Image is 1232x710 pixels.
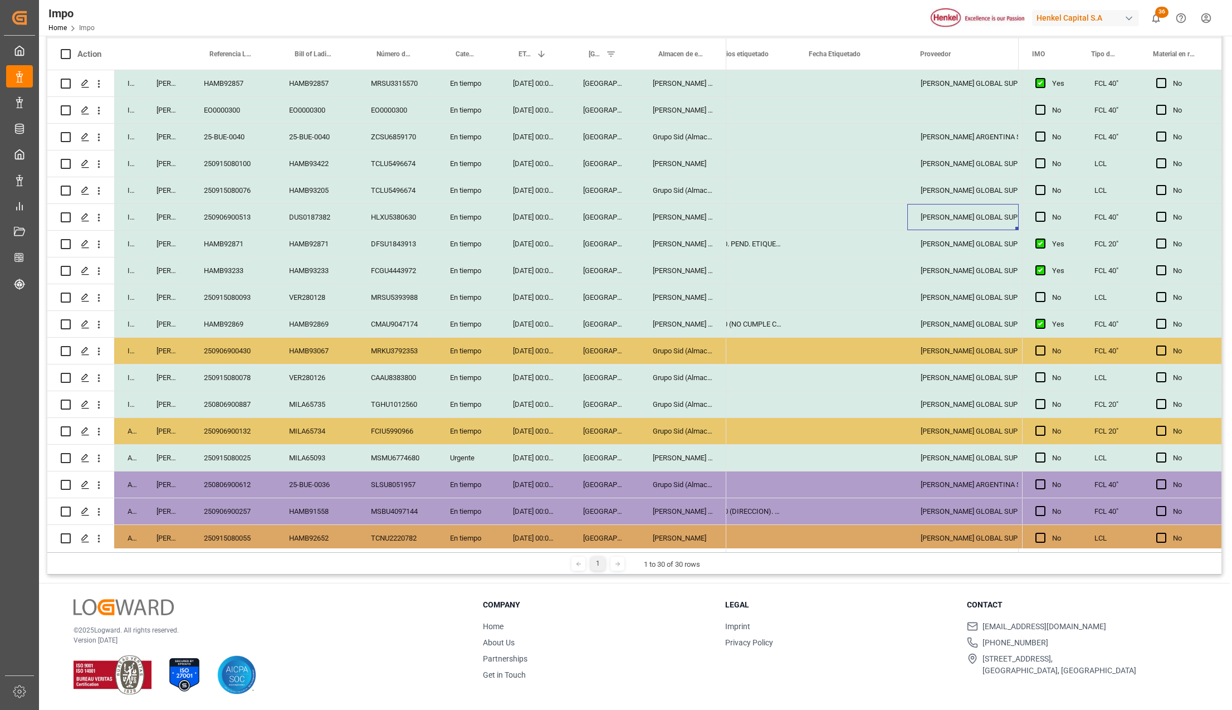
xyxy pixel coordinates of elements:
[358,525,437,551] div: TCNU2220782
[1081,284,1143,310] div: LCL
[1019,364,1102,391] div: 4578440514
[114,204,143,230] div: In progress
[47,445,726,471] div: Press SPACE to select this row.
[639,445,726,471] div: [PERSON_NAME] Tlalnepantla
[74,655,151,694] img: ISO 9001 & ISO 14001 Certification
[358,257,437,284] div: FCGU4443972
[437,124,500,150] div: En tiempo
[437,284,500,310] div: En tiempo
[920,50,951,58] span: Proveedor
[47,364,726,391] div: Press SPACE to select this row.
[1081,445,1143,471] div: LCL
[500,204,570,230] div: [DATE] 00:00:00
[500,525,570,551] div: [DATE] 00:00:00
[570,204,639,230] div: [GEOGRAPHIC_DATA]
[570,391,639,417] div: [GEOGRAPHIC_DATA]
[1019,418,1102,444] div: 4578330815
[931,8,1024,28] img: Henkel%20logo.jpg_1689854090.jpg
[1019,445,1102,471] div: 4578200429
[47,418,726,445] div: Press SPACE to select this row.
[276,177,358,203] div: HAMB93205
[456,50,476,58] span: Categoría
[570,338,639,364] div: [GEOGRAPHIC_DATA]
[1022,338,1221,364] div: Press SPACE to select this row.
[377,50,413,58] span: Número de Contenedor
[570,284,639,310] div: [GEOGRAPHIC_DATA]
[437,338,500,364] div: En tiempo
[1019,204,1102,230] div: 4578404562
[114,177,143,203] div: In progress
[143,204,190,230] div: [PERSON_NAME]
[1019,70,1102,96] div: 4578411266
[1153,50,1195,58] span: Material en resguardo Y/N
[1052,151,1068,177] div: No
[500,97,570,123] div: [DATE] 00:00:00
[1019,338,1102,364] div: 4578278044
[1052,258,1068,284] div: Yes
[1173,98,1208,123] div: No
[1081,231,1143,257] div: FCL 20"
[190,204,276,230] div: 250906900513
[1022,257,1221,284] div: Press SPACE to select this row.
[47,204,726,231] div: Press SPACE to select this row.
[1169,6,1194,31] button: Help Center
[1019,257,1102,284] div: 4578394066
[47,498,726,525] div: Press SPACE to select this row.
[1081,97,1143,123] div: FCL 40"
[1032,7,1143,28] button: Henkel Capital S.A
[921,124,1005,150] div: [PERSON_NAME] ARGENTINA SA
[190,124,276,150] div: 25-BUE-0040
[143,150,190,177] div: [PERSON_NAME]
[1022,70,1221,97] div: Press SPACE to select this row.
[1019,124,1102,150] div: 4578344124
[190,525,276,551] div: 250915080055
[114,284,143,310] div: In progress
[1019,150,1102,177] div: 4578160326
[437,445,500,471] div: Urgente
[639,204,726,230] div: [PERSON_NAME] Tlalnepantla
[114,364,143,391] div: In progress
[48,5,95,22] div: Impo
[725,638,773,647] a: Privacy Policy
[1022,391,1221,418] div: Press SPACE to select this row.
[1081,418,1143,444] div: FCL 20"
[143,471,190,498] div: [PERSON_NAME]
[114,525,143,551] div: Arrived
[570,150,639,177] div: [GEOGRAPHIC_DATA]
[190,498,276,524] div: 250906900257
[921,258,1005,284] div: [PERSON_NAME] GLOBAL SUPPLY CHAIN B.V.
[483,638,515,647] a: About Us
[276,231,358,257] div: HAMB92871
[358,498,437,524] div: MSBU4097144
[143,284,190,310] div: [PERSON_NAME]
[276,124,358,150] div: 25-BUE-0040
[1052,71,1068,96] div: Yes
[1052,285,1068,310] div: No
[1081,150,1143,177] div: LCL
[1143,6,1169,31] button: show 36 new notifications
[1052,124,1068,150] div: No
[500,471,570,498] div: [DATE] 00:00:00
[1052,205,1068,230] div: No
[209,50,252,58] span: Referencia Leschaco
[1081,124,1143,150] div: FCL 40"
[639,284,726,310] div: [PERSON_NAME] Tlalnepantla
[639,97,726,123] div: [PERSON_NAME] Tlalnepantla
[500,498,570,524] div: [DATE] 00:00:00
[639,150,726,177] div: [PERSON_NAME]
[570,97,639,123] div: [GEOGRAPHIC_DATA]
[358,124,437,150] div: ZCSU6859170
[570,70,639,96] div: [GEOGRAPHIC_DATA]
[685,231,796,257] div: NOM 050. PEND. ETIQUETAS (NO CUMPLE CON NOM)
[190,70,276,96] div: HAMB92857
[1022,97,1221,124] div: Press SPACE to select this row.
[48,24,67,32] a: Home
[483,622,503,631] a: Home
[190,257,276,284] div: HAMB93233
[77,49,101,59] div: Action
[1022,177,1221,204] div: Press SPACE to select this row.
[1022,498,1221,525] div: Press SPACE to select this row.
[47,231,726,257] div: Press SPACE to select this row.
[143,124,190,150] div: [PERSON_NAME]
[47,471,726,498] div: Press SPACE to select this row.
